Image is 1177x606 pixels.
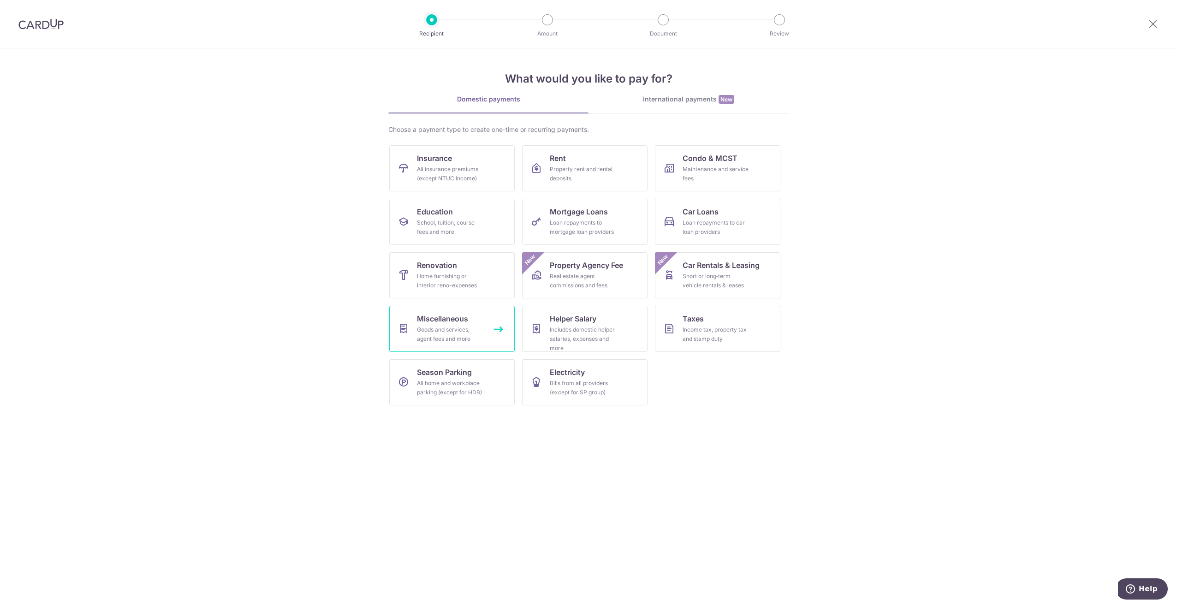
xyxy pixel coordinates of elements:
iframe: Opens a widget where you can find more information [1118,578,1168,601]
span: Miscellaneous [417,313,468,324]
span: Helper Salary [550,313,596,324]
div: Loan repayments to mortgage loan providers [550,218,616,237]
span: Renovation [417,260,457,271]
div: All insurance premiums (except NTUC Income) [417,165,483,183]
a: InsuranceAll insurance premiums (except NTUC Income) [389,145,515,191]
a: Season ParkingAll home and workplace parking (except for HDB) [389,359,515,405]
span: Insurance [417,153,452,164]
div: Includes domestic helper salaries, expenses and more [550,325,616,353]
a: TaxesIncome tax, property tax and stamp duty [655,306,780,352]
p: Amount [513,29,582,38]
div: Short or long‑term vehicle rentals & leases [683,272,749,290]
div: Bills from all providers (except for SP group) [550,379,616,397]
div: International payments [588,95,789,104]
span: Education [417,206,453,217]
a: Car LoansLoan repayments to car loan providers [655,199,780,245]
div: Real estate agent commissions and fees [550,272,616,290]
span: Property Agency Fee [550,260,623,271]
span: Car Rentals & Leasing [683,260,760,271]
a: Car Rentals & LeasingShort or long‑term vehicle rentals & leasesNew [655,252,780,298]
a: Property Agency FeeReal estate agent commissions and feesNew [522,252,648,298]
span: Rent [550,153,566,164]
span: New [719,95,734,104]
span: New [523,252,538,267]
div: All home and workplace parking (except for HDB) [417,379,483,397]
span: Mortgage Loans [550,206,608,217]
a: Condo & MCSTMaintenance and service fees [655,145,780,191]
a: EducationSchool, tuition, course fees and more [389,199,515,245]
div: Loan repayments to car loan providers [683,218,749,237]
a: RentProperty rent and rental deposits [522,145,648,191]
h4: What would you like to pay for? [388,71,789,87]
div: School, tuition, course fees and more [417,218,483,237]
a: MiscellaneousGoods and services, agent fees and more [389,306,515,352]
div: Property rent and rental deposits [550,165,616,183]
div: Domestic payments [388,95,588,104]
span: Condo & MCST [683,153,737,164]
p: Review [745,29,814,38]
span: New [655,252,671,267]
div: Home furnishing or interior reno-expenses [417,272,483,290]
div: Maintenance and service fees [683,165,749,183]
div: Choose a payment type to create one-time or recurring payments. [388,125,789,134]
span: Car Loans [683,206,719,217]
a: RenovationHome furnishing or interior reno-expenses [389,252,515,298]
a: ElectricityBills from all providers (except for SP group) [522,359,648,405]
a: Helper SalaryIncludes domestic helper salaries, expenses and more [522,306,648,352]
div: Income tax, property tax and stamp duty [683,325,749,344]
span: Season Parking [417,367,472,378]
span: Electricity [550,367,585,378]
img: CardUp [18,18,64,30]
div: Goods and services, agent fees and more [417,325,483,344]
p: Document [629,29,697,38]
p: Recipient [398,29,466,38]
a: Mortgage LoansLoan repayments to mortgage loan providers [522,199,648,245]
span: Taxes [683,313,704,324]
